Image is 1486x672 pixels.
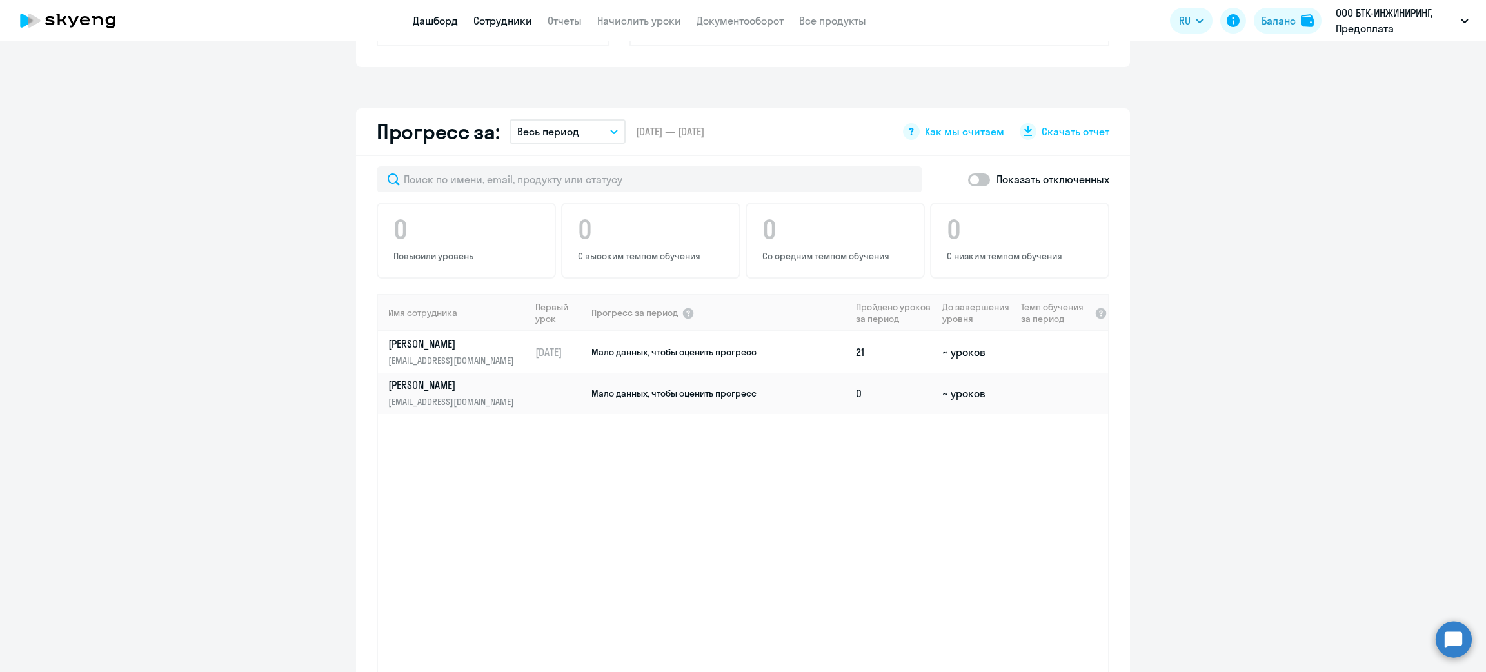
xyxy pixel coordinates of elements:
[925,124,1004,139] span: Как мы считаем
[851,331,937,373] td: 21
[473,14,532,27] a: Сотрудники
[388,395,521,409] p: [EMAIL_ADDRESS][DOMAIN_NAME]
[1021,301,1091,324] span: Темп обучения за период
[388,337,521,351] p: [PERSON_NAME]
[530,331,590,373] td: [DATE]
[937,373,1015,414] td: ~ уроков
[1336,5,1456,36] p: ООО БТК-ИНЖИНИРИНГ, Предоплата
[799,14,866,27] a: Все продукты
[378,294,530,331] th: Имя сотрудника
[636,124,704,139] span: [DATE] — [DATE]
[530,294,590,331] th: Первый урок
[1301,14,1314,27] img: balance
[377,166,922,192] input: Поиск по имени, email, продукту или статусу
[851,373,937,414] td: 0
[1179,13,1191,28] span: RU
[597,14,681,27] a: Начислить уроки
[937,331,1015,373] td: ~ уроков
[1254,8,1322,34] button: Балансbalance
[548,14,582,27] a: Отчеты
[388,353,521,368] p: [EMAIL_ADDRESS][DOMAIN_NAME]
[1042,124,1109,139] span: Скачать отчет
[697,14,784,27] a: Документооборот
[591,346,757,358] span: Мало данных, чтобы оценить прогресс
[591,388,757,399] span: Мало данных, чтобы оценить прогресс
[1329,5,1475,36] button: ООО БТК-ИНЖИНИРИНГ, Предоплата
[996,172,1109,187] p: Показать отключенных
[591,307,678,319] span: Прогресс за период
[851,294,937,331] th: Пройдено уроков за период
[377,119,499,144] h2: Прогресс за:
[517,124,579,139] p: Весь период
[413,14,458,27] a: Дашборд
[510,119,626,144] button: Весь период
[388,378,521,392] p: [PERSON_NAME]
[1262,13,1296,28] div: Баланс
[1170,8,1213,34] button: RU
[937,294,1015,331] th: До завершения уровня
[388,337,530,368] a: [PERSON_NAME][EMAIL_ADDRESS][DOMAIN_NAME]
[388,378,530,409] a: [PERSON_NAME][EMAIL_ADDRESS][DOMAIN_NAME]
